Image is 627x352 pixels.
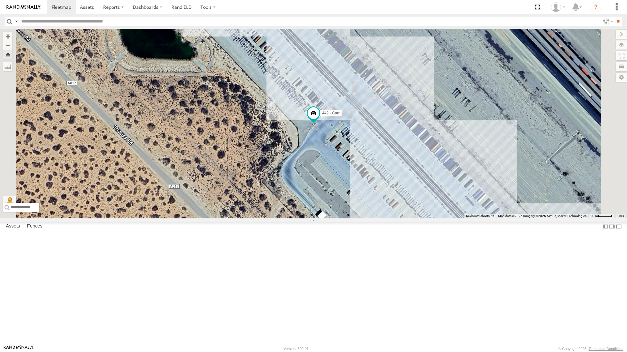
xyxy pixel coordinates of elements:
[7,5,40,9] img: rand-logo.svg
[3,62,12,71] label: Measure
[3,32,12,41] button: Zoom in
[558,347,623,351] div: © Copyright 2025 -
[14,17,19,26] label: Search Query
[284,347,309,351] div: Version: 309.01
[3,41,12,50] button: Zoom out
[588,214,614,218] button: Map Scale: 20 m per 39 pixels
[616,73,627,82] label: Map Settings
[466,214,494,218] button: Keyboard shortcuts
[549,2,568,12] div: Armando Sotelo
[589,347,623,351] a: Terms and Conditions
[322,111,340,115] span: 442 - Cam
[591,2,601,12] i: ?
[3,50,12,59] button: Zoom Home
[24,222,46,231] label: Fences
[617,215,624,217] a: Terms (opens in new tab)
[3,196,16,209] button: Drag Pegman onto the map to open Street View
[498,214,587,218] span: Map data ©2025 Imagery ©2025 Airbus, Maxar Technologies
[616,222,622,231] label: Hide Summary Table
[609,222,615,231] label: Dock Summary Table to the Right
[602,222,609,231] label: Dock Summary Table to the Left
[3,222,23,231] label: Assets
[4,345,34,352] a: Visit our Website
[600,17,614,26] label: Search Filter Options
[590,214,598,218] span: 20 m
